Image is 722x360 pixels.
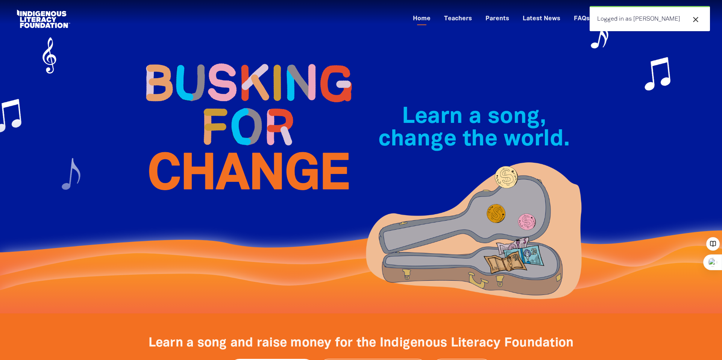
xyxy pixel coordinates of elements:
a: Teachers [440,13,476,25]
a: Home [408,13,435,25]
a: FAQs [569,13,594,25]
button: close [689,15,702,24]
span: Learn a song, change the world. [378,107,570,150]
div: Logged in as [PERSON_NAME] [590,6,710,31]
a: Latest News [518,13,565,25]
a: Parents [481,13,514,25]
i: close [691,15,700,24]
span: Learn a song and raise money for the Indigenous Literacy Foundation [149,337,574,349]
